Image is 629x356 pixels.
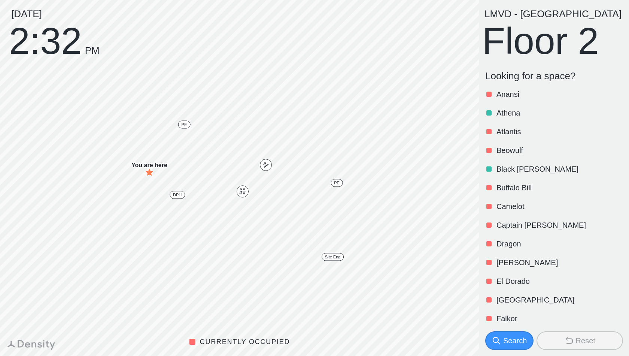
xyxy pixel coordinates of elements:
button: Reset [537,331,623,350]
p: Captain [PERSON_NAME] [496,220,622,230]
p: Buffalo Bill [496,182,622,193]
div: Reset [576,335,595,346]
div: Search [503,335,527,346]
p: Black [PERSON_NAME] [496,164,622,174]
p: [GEOGRAPHIC_DATA] [496,295,622,305]
p: Dragon [496,239,622,249]
p: Camelot [496,201,622,212]
p: Looking for a space? [485,70,623,82]
p: Falkor [496,313,622,324]
button: Search [485,331,534,350]
p: Anansi [496,89,622,99]
p: Beowulf [496,145,622,156]
p: Athena [496,108,622,118]
p: El Dorado [496,276,622,286]
p: Atlantis [496,126,622,137]
p: [PERSON_NAME] [496,257,622,268]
